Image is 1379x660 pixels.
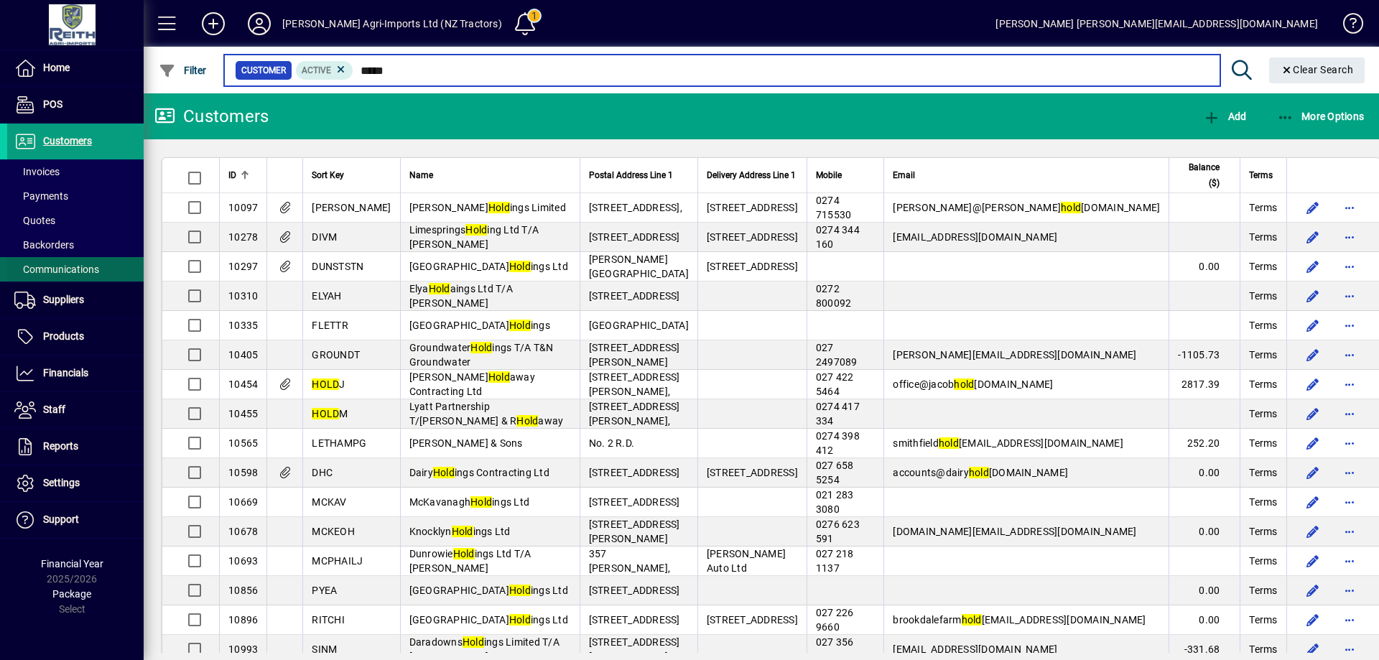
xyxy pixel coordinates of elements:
[589,585,680,596] span: [STREET_ADDRESS]
[1169,458,1240,488] td: 0.00
[409,371,535,397] span: [PERSON_NAME] away Contracting Ltd
[1339,343,1362,366] button: More options
[1249,465,1277,480] span: Terms
[1339,226,1362,248] button: More options
[1339,520,1362,543] button: More options
[296,61,353,80] mat-chip: Activation Status: Active
[1169,576,1240,605] td: 0.00
[893,349,1136,361] span: [PERSON_NAME][EMAIL_ADDRESS][DOMAIN_NAME]
[893,378,1053,390] span: office@jacob [DOMAIN_NAME]
[1169,605,1240,635] td: 0.00
[52,588,91,600] span: Package
[7,355,144,391] a: Financials
[228,585,258,596] span: 10856
[1339,549,1362,572] button: More options
[312,437,366,449] span: LETHAMPG
[465,224,487,236] em: Hold
[816,283,852,309] span: 0272 800092
[488,371,510,383] em: Hold
[43,367,88,378] span: Financials
[7,184,144,208] a: Payments
[312,408,348,419] span: M
[816,460,854,485] span: 027 658 5254
[1339,373,1362,396] button: More options
[43,330,84,342] span: Products
[893,643,1057,655] span: [EMAIL_ADDRESS][DOMAIN_NAME]
[707,202,798,213] span: [STREET_ADDRESS]
[409,224,539,250] span: Limesprings ing Ltd T/A [PERSON_NAME]
[7,392,144,428] a: Staff
[1249,524,1277,539] span: Terms
[409,261,568,272] span: [GEOGRAPHIC_DATA] ings Ltd
[43,477,80,488] span: Settings
[228,290,258,302] span: 10310
[707,548,786,574] span: [PERSON_NAME] Auto Ltd
[228,643,258,655] span: 10993
[1169,517,1240,547] td: 0.00
[43,135,92,147] span: Customers
[893,167,1160,183] div: Email
[409,342,554,368] span: Groundwater ings T/A T&N Groundwater
[7,282,144,318] a: Suppliers
[589,496,680,508] span: [STREET_ADDRESS]
[1277,111,1365,122] span: More Options
[453,548,475,559] em: Hold
[43,294,84,305] span: Suppliers
[409,437,523,449] span: [PERSON_NAME] & Sons
[589,437,635,449] span: No. 2 R.D.
[312,378,345,390] span: J
[312,231,337,243] span: DIVM
[893,437,1123,449] span: smithfield [EMAIL_ADDRESS][DOMAIN_NAME]
[190,11,236,37] button: Add
[1061,202,1081,213] em: hold
[228,408,258,419] span: 10455
[1249,436,1277,450] span: Terms
[1199,103,1250,129] button: Add
[488,202,510,213] em: Hold
[155,57,210,83] button: Filter
[589,548,671,574] span: 357 [PERSON_NAME],
[589,167,673,183] span: Postal Address Line 1
[409,167,433,183] span: Name
[228,437,258,449] span: 10565
[241,63,286,78] span: Customer
[43,98,62,110] span: POS
[1249,495,1277,509] span: Terms
[236,11,282,37] button: Profile
[409,585,568,596] span: [GEOGRAPHIC_DATA] ings Ltd
[893,202,1160,213] span: [PERSON_NAME]@[PERSON_NAME] [DOMAIN_NAME]
[43,62,70,73] span: Home
[1249,642,1277,656] span: Terms
[1339,491,1362,513] button: More options
[228,614,258,626] span: 10896
[939,437,959,449] em: hold
[707,167,796,183] span: Delivery Address Line 1
[7,319,144,355] a: Products
[1249,583,1277,598] span: Terms
[1301,284,1324,307] button: Edit
[893,467,1068,478] span: accounts@dairy [DOMAIN_NAME]
[516,415,538,427] em: Hold
[1249,406,1277,421] span: Terms
[1301,226,1324,248] button: Edit
[1339,255,1362,278] button: More options
[893,614,1146,626] span: brookdalefarm [EMAIL_ADDRESS][DOMAIN_NAME]
[433,467,455,478] em: Hold
[589,614,680,626] span: [STREET_ADDRESS]
[14,215,55,226] span: Quotes
[429,283,450,294] em: Hold
[816,371,854,397] span: 027 422 5464
[816,548,854,574] span: 027 218 1137
[228,349,258,361] span: 10405
[1178,159,1232,191] div: Balance ($)
[1301,255,1324,278] button: Edit
[1269,57,1365,83] button: Clear
[312,378,339,390] em: HOLD
[1301,196,1324,219] button: Edit
[43,440,78,452] span: Reports
[409,614,568,626] span: [GEOGRAPHIC_DATA] ings Ltd
[228,555,258,567] span: 10693
[14,264,99,275] span: Communications
[589,290,680,302] span: [STREET_ADDRESS]
[509,320,531,331] em: Hold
